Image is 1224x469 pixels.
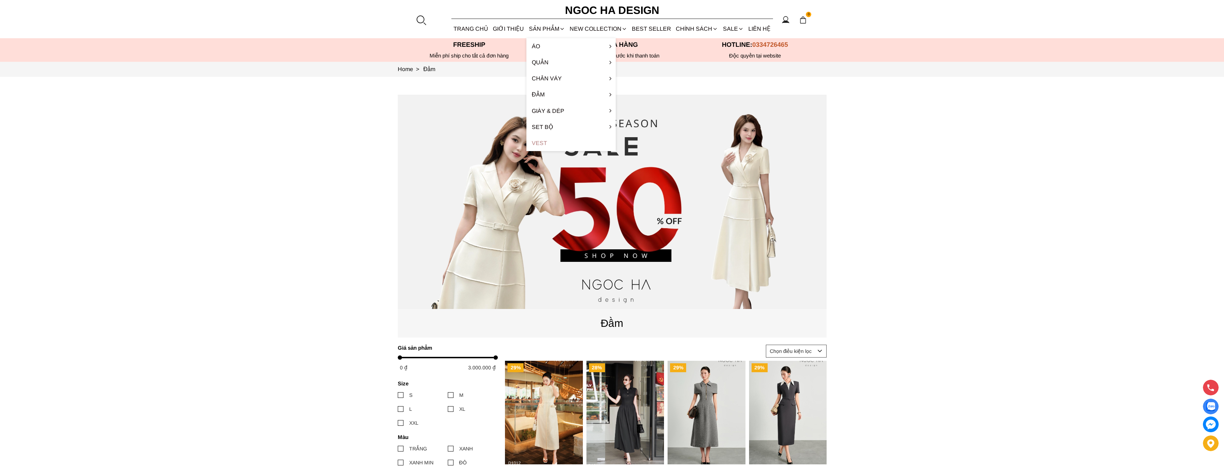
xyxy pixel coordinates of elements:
div: L [409,405,412,413]
a: TRANG CHỦ [451,19,491,38]
a: Quần [526,54,616,70]
a: LIÊN HỆ [746,19,773,38]
a: Product image - Aline Dress_ Đầm Bút Chì Màu Ghi Mix Cổ Trắng D1014 [749,361,827,464]
a: SALE [720,19,746,38]
h4: Size [398,380,493,386]
span: 0 ₫ [400,365,407,370]
a: Áo [526,38,616,54]
div: TRẮNG [409,445,427,453]
a: Link to Home [398,66,423,72]
a: Vest [526,135,616,151]
h4: Giá sản phẩm [398,345,493,351]
div: S [409,391,412,399]
div: ĐỎ [459,459,467,466]
a: Display image [1203,399,1219,414]
span: 0 [806,12,812,18]
a: Product image - Keira Dress_ Đầm Text A Khóa Đồng D1016 [668,361,745,464]
img: Catherine Dress_ Đầm Ren Đính Hoa Túi Màu Kem D1012 [505,361,583,464]
div: XANH [459,445,473,453]
div: Miễn phí ship cho tất cả đơn hàng [398,53,541,59]
a: Ngoc Ha Design [559,2,666,19]
img: Keira Dress_ Đầm Text A Khóa Đồng D1016 [668,361,745,464]
h6: Độc quyền tại website [684,53,827,59]
p: Freeship [398,41,541,49]
p: Hotline: [684,41,827,49]
span: 0334726465 [752,41,788,48]
p: Đầm [398,315,827,331]
div: XANH MIN [409,459,433,466]
a: BEST SELLER [630,19,674,38]
a: Set Bộ [526,119,616,135]
span: 3.000.000 ₫ [468,365,496,370]
img: img-CART-ICON-ksit0nf1 [799,16,807,24]
div: Chính sách [674,19,720,38]
img: Display image [1206,402,1215,411]
a: NEW COLLECTION [567,19,629,38]
a: Giày & Dép [526,103,616,119]
a: Link to Đầm [423,66,436,72]
a: Đầm [526,86,616,103]
div: SẢN PHẨM [526,19,567,38]
a: Chân váy [526,70,616,86]
a: Product image - Catherine Dress_ Đầm Ren Đính Hoa Túi Màu Kem D1012 [505,361,583,464]
span: > [413,66,422,72]
div: XL [459,405,465,413]
h4: Màu [398,434,493,440]
a: messenger [1203,416,1219,432]
img: Hanna Dress_ Đầm Ren Mix Vải Thô Màu Đen D1011 [586,361,664,464]
div: XXL [409,419,418,427]
img: Aline Dress_ Đầm Bút Chì Màu Ghi Mix Cổ Trắng D1014 [749,361,827,464]
a: GIỚI THIỆU [491,19,526,38]
div: M [459,391,464,399]
a: Product image - Hanna Dress_ Đầm Ren Mix Vải Thô Màu Đen D1011 [586,361,664,464]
